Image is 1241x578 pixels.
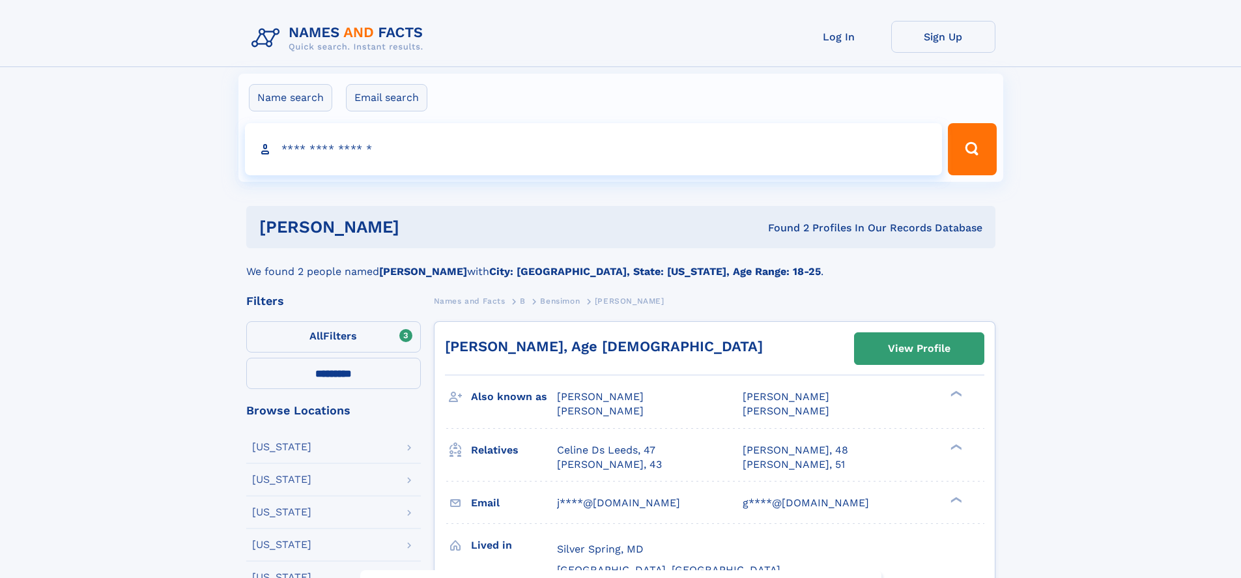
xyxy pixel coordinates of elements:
[259,219,584,235] h1: [PERSON_NAME]
[246,21,434,56] img: Logo Names and Facts
[489,265,821,278] b: City: [GEOGRAPHIC_DATA], State: [US_STATE], Age Range: 18-25
[947,442,963,451] div: ❯
[948,123,996,175] button: Search Button
[434,293,506,309] a: Names and Facts
[947,495,963,504] div: ❯
[947,390,963,398] div: ❯
[245,123,943,175] input: search input
[346,84,427,111] label: Email search
[252,442,311,452] div: [US_STATE]
[246,321,421,353] label: Filters
[246,405,421,416] div: Browse Locations
[471,386,557,408] h3: Also known as
[557,457,662,472] a: [PERSON_NAME], 43
[379,265,467,278] b: [PERSON_NAME]
[888,334,950,364] div: View Profile
[540,296,580,306] span: Bensimon
[252,540,311,550] div: [US_STATE]
[595,296,664,306] span: [PERSON_NAME]
[471,534,557,556] h3: Lived in
[787,21,891,53] a: Log In
[252,507,311,517] div: [US_STATE]
[557,390,644,403] span: [PERSON_NAME]
[445,338,763,354] a: [PERSON_NAME], Age [DEMOGRAPHIC_DATA]
[246,248,995,280] div: We found 2 people named with .
[471,492,557,514] h3: Email
[743,405,829,417] span: [PERSON_NAME]
[743,457,845,472] a: [PERSON_NAME], 51
[249,84,332,111] label: Name search
[520,296,526,306] span: B
[557,543,644,555] span: Silver Spring, MD
[743,443,848,457] a: [PERSON_NAME], 48
[309,330,323,342] span: All
[557,564,780,576] span: [GEOGRAPHIC_DATA], [GEOGRAPHIC_DATA]
[855,333,984,364] a: View Profile
[891,21,995,53] a: Sign Up
[471,439,557,461] h3: Relatives
[540,293,580,309] a: Bensimon
[557,443,655,457] a: Celine Ds Leeds, 47
[252,474,311,485] div: [US_STATE]
[584,221,982,235] div: Found 2 Profiles In Our Records Database
[557,405,644,417] span: [PERSON_NAME]
[520,293,526,309] a: B
[743,390,829,403] span: [PERSON_NAME]
[246,295,421,307] div: Filters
